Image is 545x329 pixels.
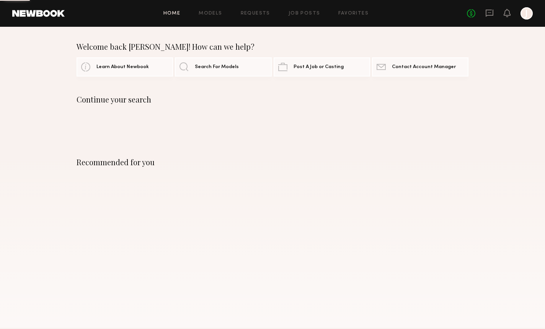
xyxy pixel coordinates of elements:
a: Job Posts [289,11,320,16]
a: Requests [241,11,270,16]
a: Home [163,11,181,16]
div: Continue your search [77,95,468,104]
span: Contact Account Manager [392,65,456,70]
a: Contact Account Manager [372,57,468,77]
span: Learn About Newbook [96,65,149,70]
a: Favorites [338,11,369,16]
div: Recommended for you [77,158,468,167]
div: Welcome back [PERSON_NAME]! How can we help? [77,42,468,51]
a: Post A Job or Casting [274,57,370,77]
span: Post A Job or Casting [294,65,344,70]
a: Models [199,11,222,16]
a: J [521,7,533,20]
a: Search For Models [175,57,271,77]
span: Search For Models [195,65,239,70]
a: Learn About Newbook [77,57,173,77]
